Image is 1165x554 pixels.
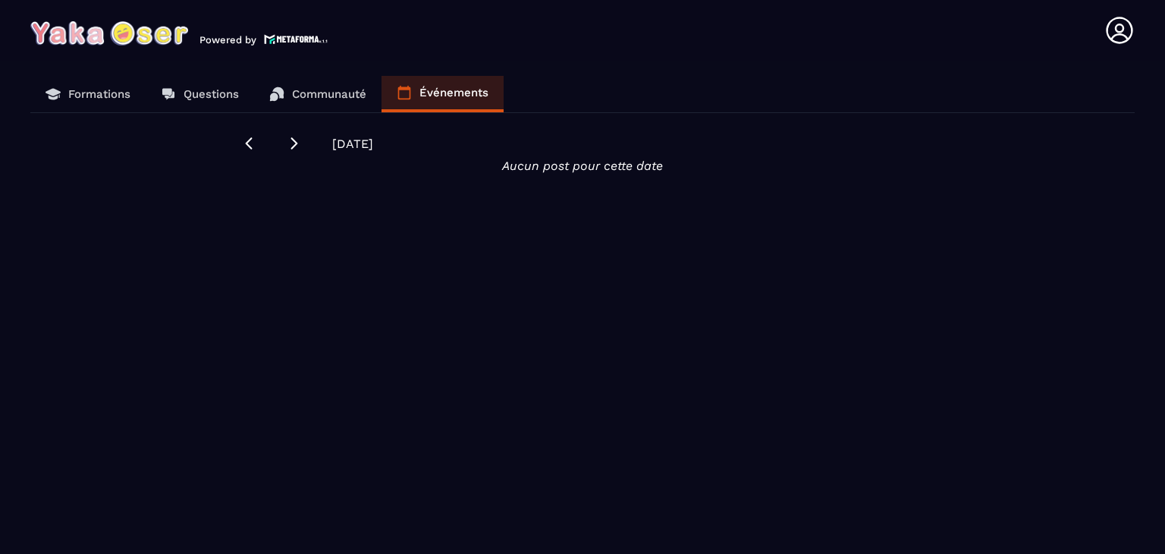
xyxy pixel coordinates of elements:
a: Formations [30,76,146,112]
p: Questions [184,87,239,101]
a: Questions [146,76,254,112]
img: logo-branding [30,21,188,46]
p: Communauté [292,87,366,101]
img: logo [264,33,328,46]
a: Communauté [254,76,382,112]
a: Événements [382,76,504,112]
i: Aucun post pour cette date [502,159,663,173]
p: Powered by [199,34,256,46]
p: Formations [68,87,130,101]
p: Événements [419,86,488,99]
span: [DATE] [332,137,373,151]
